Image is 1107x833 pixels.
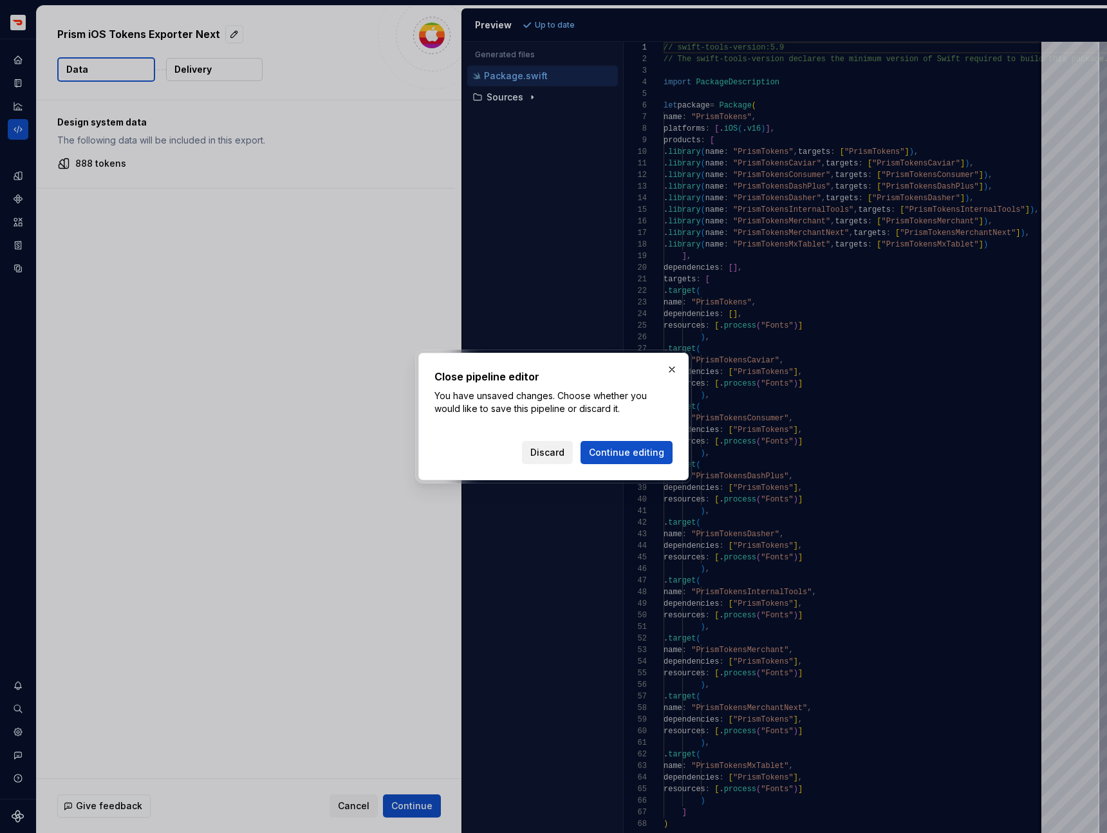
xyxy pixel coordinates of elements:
[589,446,664,459] span: Continue editing
[522,441,573,464] button: Discard
[434,389,673,415] p: You have unsaved changes. Choose whether you would like to save this pipeline or discard it.
[530,446,564,459] span: Discard
[581,441,673,464] button: Continue editing
[434,369,673,384] h2: Close pipeline editor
